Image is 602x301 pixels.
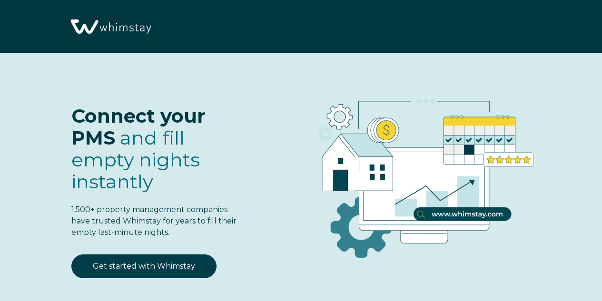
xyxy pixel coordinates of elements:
[71,254,217,278] a: Get started with Whimstay
[71,126,200,193] span: fill empty nights instantly
[268,72,573,272] img: RBO Ilustrations-03
[71,126,200,193] span: and
[71,205,237,237] span: 1,500+ property management companies have trusted Whimstay for years to fill their empty last-min...
[67,5,154,49] img: Whimstay Logo-02 1
[71,104,206,149] span: Connect your PMS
